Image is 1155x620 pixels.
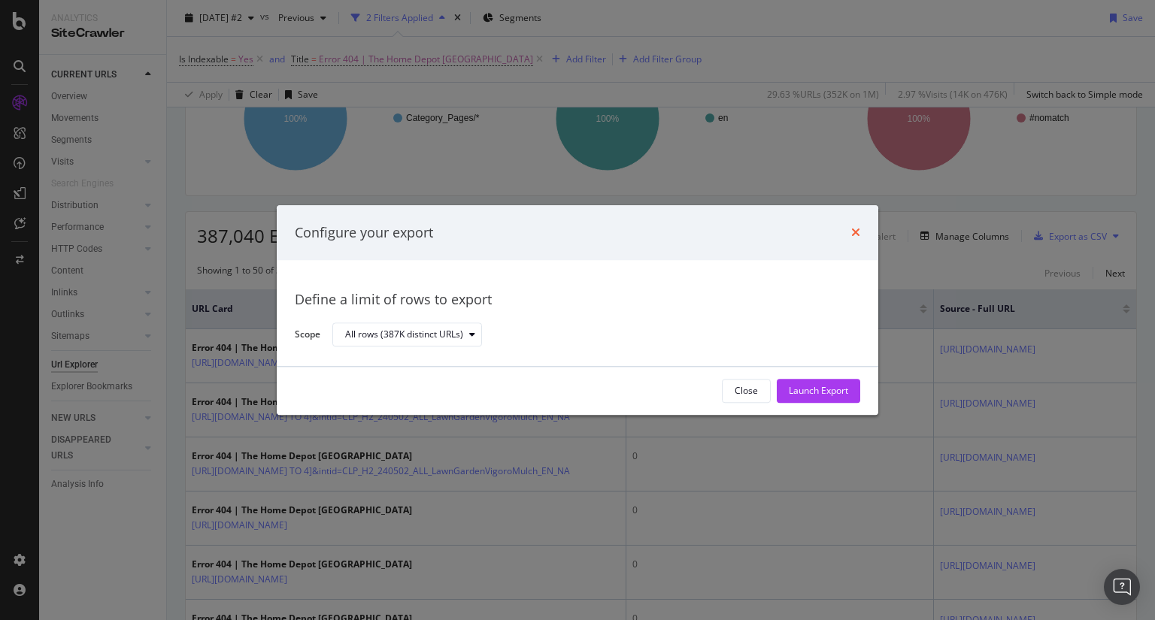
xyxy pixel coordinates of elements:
div: modal [277,205,878,415]
div: Define a limit of rows to export [295,291,860,310]
div: Close [735,385,758,398]
button: Launch Export [777,379,860,403]
button: All rows (387K distinct URLs) [332,323,482,347]
div: Open Intercom Messenger [1104,569,1140,605]
div: times [851,223,860,243]
div: Launch Export [789,385,848,398]
div: All rows (387K distinct URLs) [345,331,463,340]
div: Configure your export [295,223,433,243]
button: Close [722,379,771,403]
label: Scope [295,328,320,344]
